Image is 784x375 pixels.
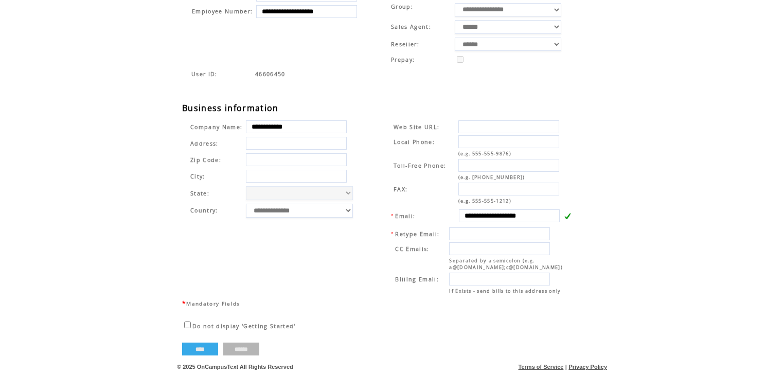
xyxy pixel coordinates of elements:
span: (e.g. [PHONE_NUMBER]) [458,174,525,181]
span: Business information [182,102,279,114]
span: State: [190,190,242,197]
span: Address: [190,140,219,147]
img: v.gif [564,212,571,220]
span: Sales Agent: [391,23,431,30]
span: Indicates the agent code for sign up page with sales agent or reseller tracking code [191,70,218,78]
span: Separated by a semicolon (e.g. a@[DOMAIN_NAME];c@[DOMAIN_NAME]) [449,257,563,271]
span: Zip Code: [190,156,221,164]
span: Reseller: [391,41,419,48]
span: Country: [190,207,218,214]
span: Indicates the agent code for sign up page with sales agent or reseller tracking code [255,70,286,78]
span: Do not display 'Getting Started' [192,323,296,330]
span: (e.g. 555-555-1212) [458,198,511,204]
span: Employee Number: [192,8,253,15]
span: © 2025 OnCampusText All Rights Reserved [177,364,293,370]
span: Email: [395,212,415,220]
span: Mandatory Fields [186,300,240,307]
span: FAX: [394,186,407,193]
span: Company Name: [190,123,242,131]
a: Terms of Service [519,364,564,370]
span: Prepay: [391,56,415,63]
span: | [565,364,567,370]
span: Group: [391,3,413,10]
span: Local Phone: [394,138,435,146]
span: If Exists - send bills to this address only [449,288,561,294]
span: Retype Email: [395,230,439,238]
span: Web Site URL: [394,123,439,131]
span: (e.g. 555-555-9876) [458,150,511,157]
span: CC Emails: [395,245,429,253]
span: City: [190,173,205,180]
a: Privacy Policy [568,364,607,370]
span: Billing Email: [395,276,439,283]
span: Toll-Free Phone: [394,162,446,169]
